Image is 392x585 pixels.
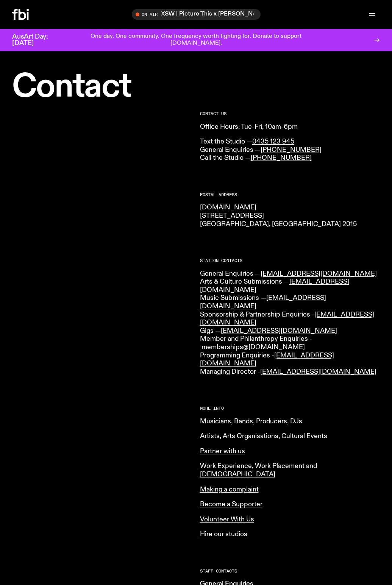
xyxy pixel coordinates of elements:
[200,433,327,440] a: Artists, Arts Organisations, Cultural Events
[67,33,325,47] p: One day. One community. One frequency worth fighting for. Donate to support [DOMAIN_NAME].
[200,270,380,376] p: General Enquiries — Arts & Culture Submissions — Music Submissions — Sponsorship & Partnership En...
[200,569,380,573] h2: Staff Contacts
[261,147,322,153] a: [PHONE_NUMBER]
[200,486,259,493] a: Making a complaint
[200,295,326,310] a: [EMAIL_ADDRESS][DOMAIN_NAME]
[200,516,254,523] a: Volunteer With Us
[200,138,380,162] p: Text the Studio — General Enquiries — Call the Studio —
[261,270,377,277] a: [EMAIL_ADDRESS][DOMAIN_NAME]
[200,278,349,293] a: [EMAIL_ADDRESS][DOMAIN_NAME]
[221,328,337,334] a: [EMAIL_ADDRESS][DOMAIN_NAME]
[200,123,380,131] p: Office Hours: Tue-Fri, 10am-6pm
[200,531,247,538] a: Hire our studios
[200,406,380,410] h2: More Info
[200,204,380,228] p: [DOMAIN_NAME] [STREET_ADDRESS] [GEOGRAPHIC_DATA], [GEOGRAPHIC_DATA] 2015
[12,34,61,47] h3: AusArt Day: [DATE]
[132,9,261,20] button: On AirSPEED DATE SXSW | Picture This x [PERSON_NAME] x Sweet Boy Sonnet
[200,501,262,508] a: Become a Supporter
[200,448,245,455] a: Partner with us
[243,344,305,351] a: @[DOMAIN_NAME]
[200,418,302,425] a: Musicians, Bands, Producers, DJs
[260,368,376,375] a: [EMAIL_ADDRESS][DOMAIN_NAME]
[200,259,380,263] h2: Station Contacts
[252,138,294,145] a: 0435 123 945
[200,112,380,116] h2: CONTACT US
[12,72,192,103] h1: Contact
[251,154,312,161] a: [PHONE_NUMBER]
[200,193,380,197] h2: Postal Address
[200,463,317,478] a: Work Experience, Work Placement and [DEMOGRAPHIC_DATA]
